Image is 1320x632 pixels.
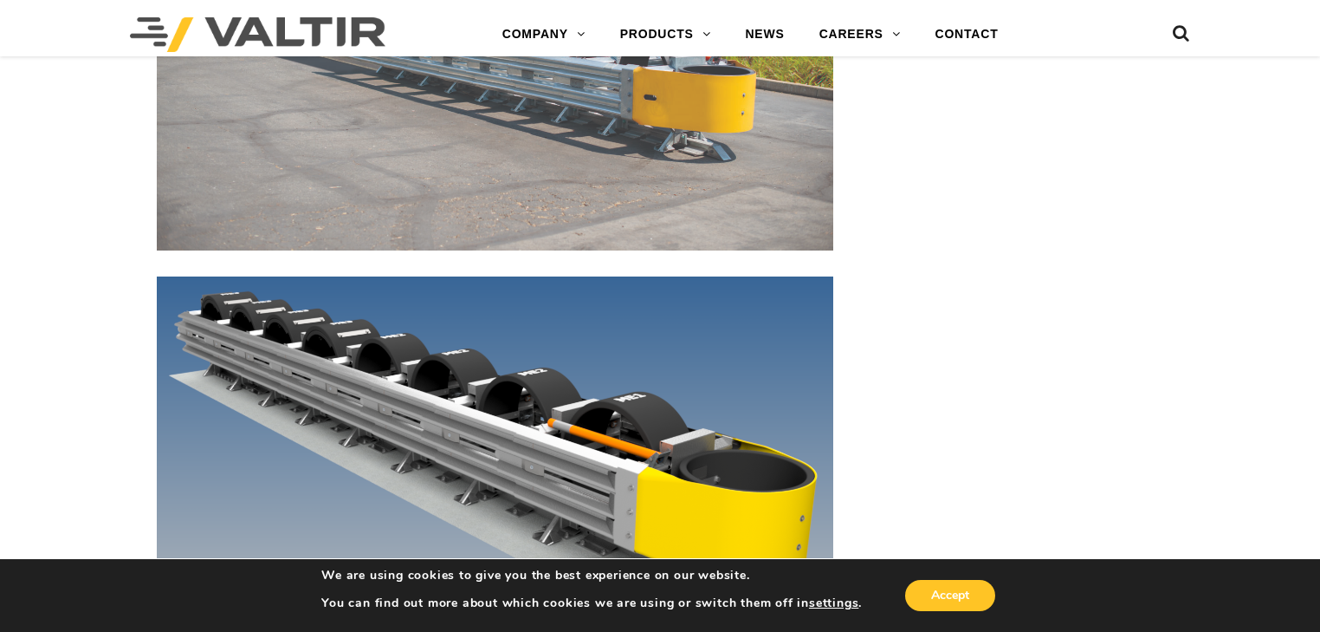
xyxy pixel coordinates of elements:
a: PRODUCTS [603,17,728,52]
a: COMPANY [485,17,603,52]
p: We are using cookies to give you the best experience on our website. [321,568,862,583]
button: settings [809,596,858,611]
a: CONTACT [918,17,1016,52]
img: Valtir [130,17,385,52]
button: Accept [905,580,995,611]
a: CAREERS [802,17,918,52]
p: You can find out more about which cookies we are using or switch them off in . [321,596,862,611]
a: NEWS [728,17,801,52]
